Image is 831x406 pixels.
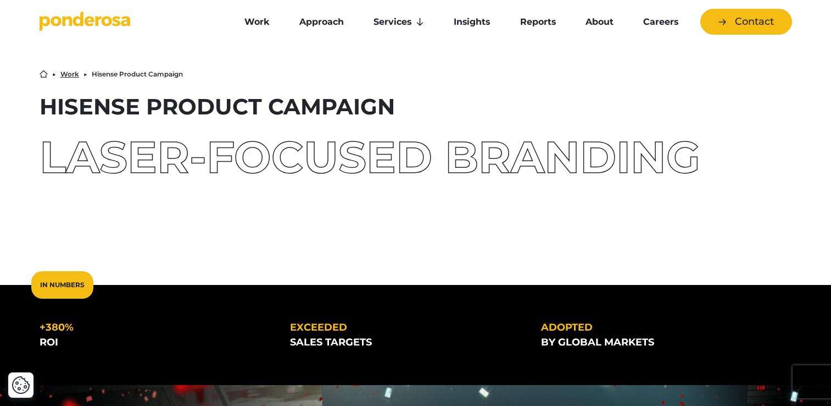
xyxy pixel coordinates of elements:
[40,11,215,33] a: Go to homepage
[290,320,523,335] div: Exceeded
[541,320,774,335] div: Adopted
[541,335,774,350] div: by global markets
[52,71,56,78] li: ▶︎
[700,9,792,35] a: Contact
[40,70,48,78] a: Home
[31,271,93,299] div: In Numbers
[441,10,503,34] a: Insights
[361,10,437,34] a: Services
[12,376,30,394] button: Cookie Settings
[232,10,282,34] a: Work
[60,71,79,78] a: Work
[40,135,792,179] div: Laser-focused branding
[92,71,183,78] li: Hisense Product Campaign
[573,10,626,34] a: About
[631,10,691,34] a: Careers
[40,335,273,350] div: ROI
[507,10,568,34] a: Reports
[290,335,523,350] div: sales targets
[40,96,792,118] h1: Hisense Product Campaign
[12,376,30,394] img: Revisit consent button
[40,320,273,335] div: +380%
[287,10,356,34] a: Approach
[83,71,87,78] li: ▶︎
